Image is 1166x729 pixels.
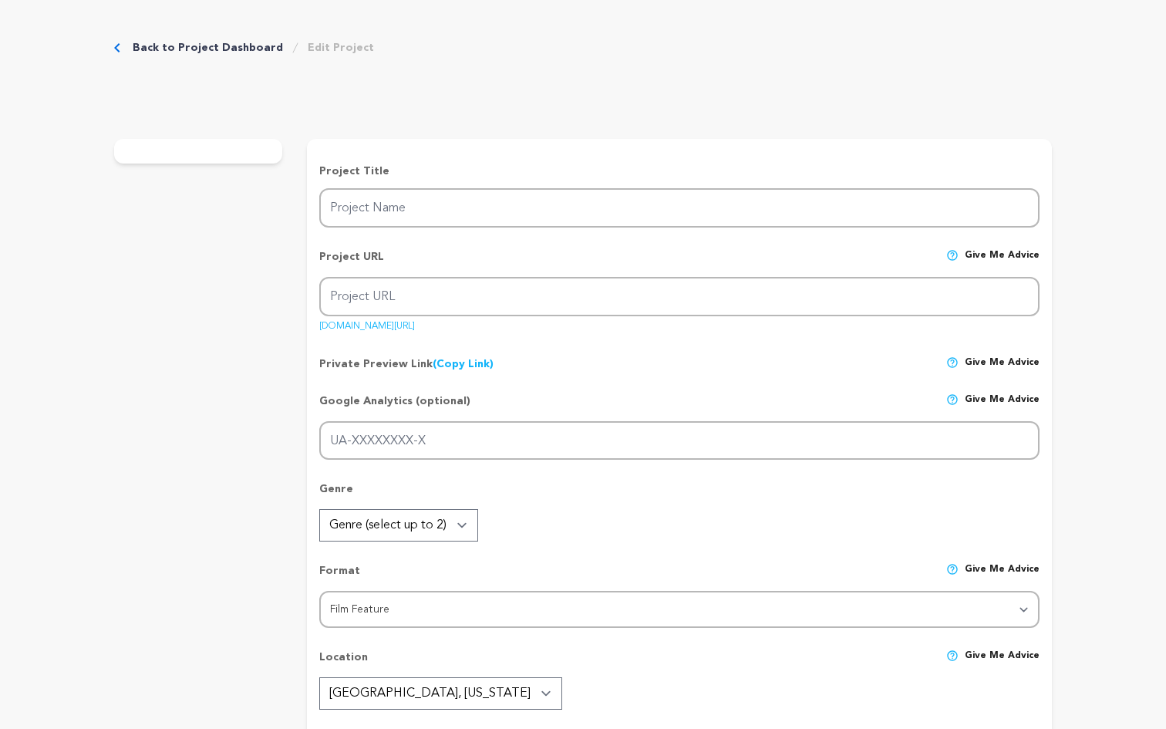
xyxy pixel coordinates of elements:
[946,356,959,369] img: help-circle.svg
[946,249,959,262] img: help-circle.svg
[965,249,1040,277] span: Give me advice
[114,40,374,56] div: Breadcrumb
[319,563,360,591] p: Format
[319,277,1040,316] input: Project URL
[319,316,415,331] a: [DOMAIN_NAME][URL]
[965,393,1040,421] span: Give me advice
[946,393,959,406] img: help-circle.svg
[946,563,959,575] img: help-circle.svg
[308,40,374,56] a: Edit Project
[319,481,1040,509] p: Genre
[433,359,494,370] a: (Copy Link)
[965,356,1040,372] span: Give me advice
[965,650,1040,677] span: Give me advice
[319,249,384,277] p: Project URL
[319,393,470,421] p: Google Analytics (optional)
[319,356,494,372] p: Private Preview Link
[319,421,1040,461] input: UA-XXXXXXXX-X
[319,164,1040,179] p: Project Title
[965,563,1040,591] span: Give me advice
[946,650,959,662] img: help-circle.svg
[319,650,368,677] p: Location
[319,188,1040,228] input: Project Name
[133,40,283,56] a: Back to Project Dashboard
